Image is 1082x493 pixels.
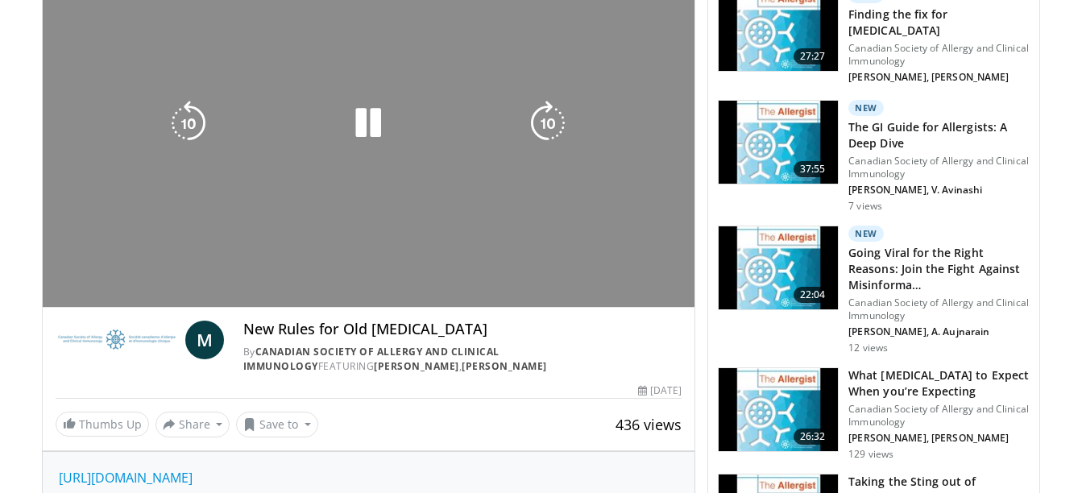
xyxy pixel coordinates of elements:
button: Save to [236,412,318,437]
div: By FEATURING , [243,345,682,374]
span: 26:32 [794,429,832,445]
p: Canadian Society of Allergy and Clinical Immunology [848,296,1030,322]
img: 93c327c7-8ec2-4b8d-8edd-85d758695225.150x105_q85_crop-smart_upscale.jpg [719,368,838,452]
div: [DATE] [638,383,682,398]
p: [PERSON_NAME], V. Avinashi [848,184,1030,197]
img: Canadian Society of Allergy and Clinical Immunology [56,321,179,359]
button: Share [155,412,230,437]
h3: Finding the fix for [MEDICAL_DATA] [848,6,1030,39]
a: [PERSON_NAME] [374,359,459,373]
a: 37:55 New The GI Guide for Allergists: A Deep Dive Canadian Society of Allergy and Clinical Immun... [718,100,1030,213]
p: 7 views [848,200,882,213]
h4: New Rules for Old [MEDICAL_DATA] [243,321,682,338]
p: 129 views [848,448,893,461]
p: Canadian Society of Allergy and Clinical Immunology [848,42,1030,68]
span: 436 views [616,415,682,434]
img: 4499e2c2-3c69-4665-b738-8041c70aa170.150x105_q85_crop-smart_upscale.jpg [719,101,838,184]
h3: The GI Guide for Allergists: A Deep Dive [848,119,1030,151]
p: New [848,100,884,116]
img: 6e5cd85f-1d77-494c-862f-ff2ea713e4a1.150x105_q85_crop-smart_upscale.jpg [719,226,838,310]
p: New [848,226,884,242]
a: [URL][DOMAIN_NAME] [59,469,193,487]
a: M [185,321,224,359]
p: [PERSON_NAME], [PERSON_NAME] [848,71,1030,84]
p: Canadian Society of Allergy and Clinical Immunology [848,155,1030,180]
p: Canadian Society of Allergy and Clinical Immunology [848,403,1030,429]
a: 26:32 What [MEDICAL_DATA] to Expect When you’re Expecting Canadian Society of Allergy and Clinica... [718,367,1030,461]
span: 37:55 [794,161,832,177]
a: [PERSON_NAME] [462,359,547,373]
p: 12 views [848,342,888,354]
span: 27:27 [794,48,832,64]
h3: What [MEDICAL_DATA] to Expect When you’re Expecting [848,367,1030,400]
a: Thumbs Up [56,412,149,437]
h3: Going Viral for the Right Reasons: Join the Fight Against Misinforma… [848,245,1030,293]
p: [PERSON_NAME], [PERSON_NAME] [848,432,1030,445]
a: 22:04 New Going Viral for the Right Reasons: Join the Fight Against Misinforma… Canadian Society ... [718,226,1030,354]
a: Canadian Society of Allergy and Clinical Immunology [243,345,500,373]
p: [PERSON_NAME], A. Aujnarain [848,325,1030,338]
span: 22:04 [794,287,832,303]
